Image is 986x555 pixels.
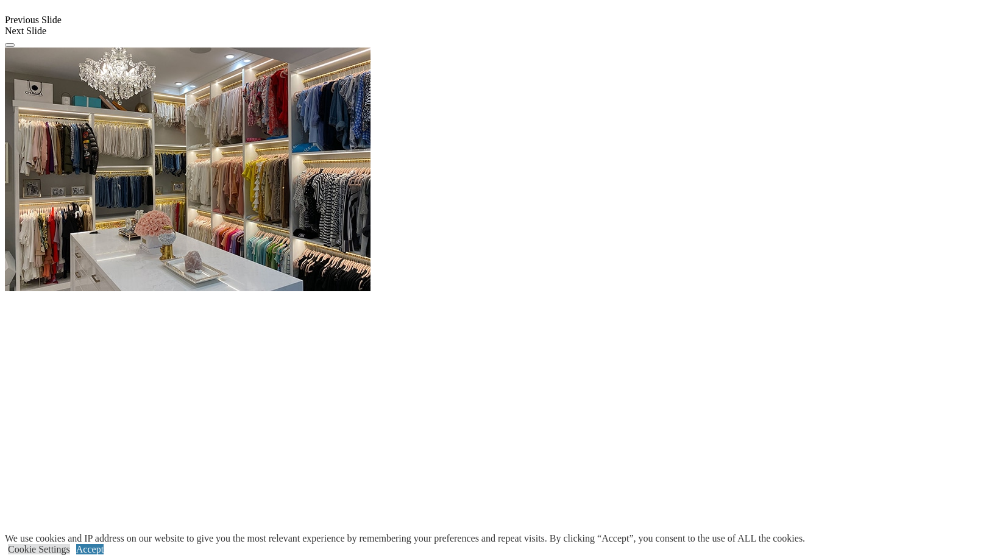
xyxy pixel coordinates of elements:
[5,26,981,37] div: Next Slide
[5,48,371,291] img: Banner for mobile view
[8,544,70,554] a: Cookie Settings
[5,43,15,47] button: Click here to pause slide show
[5,533,805,544] div: We use cookies and IP address on our website to give you the most relevant experience by remember...
[5,15,981,26] div: Previous Slide
[76,544,104,554] a: Accept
